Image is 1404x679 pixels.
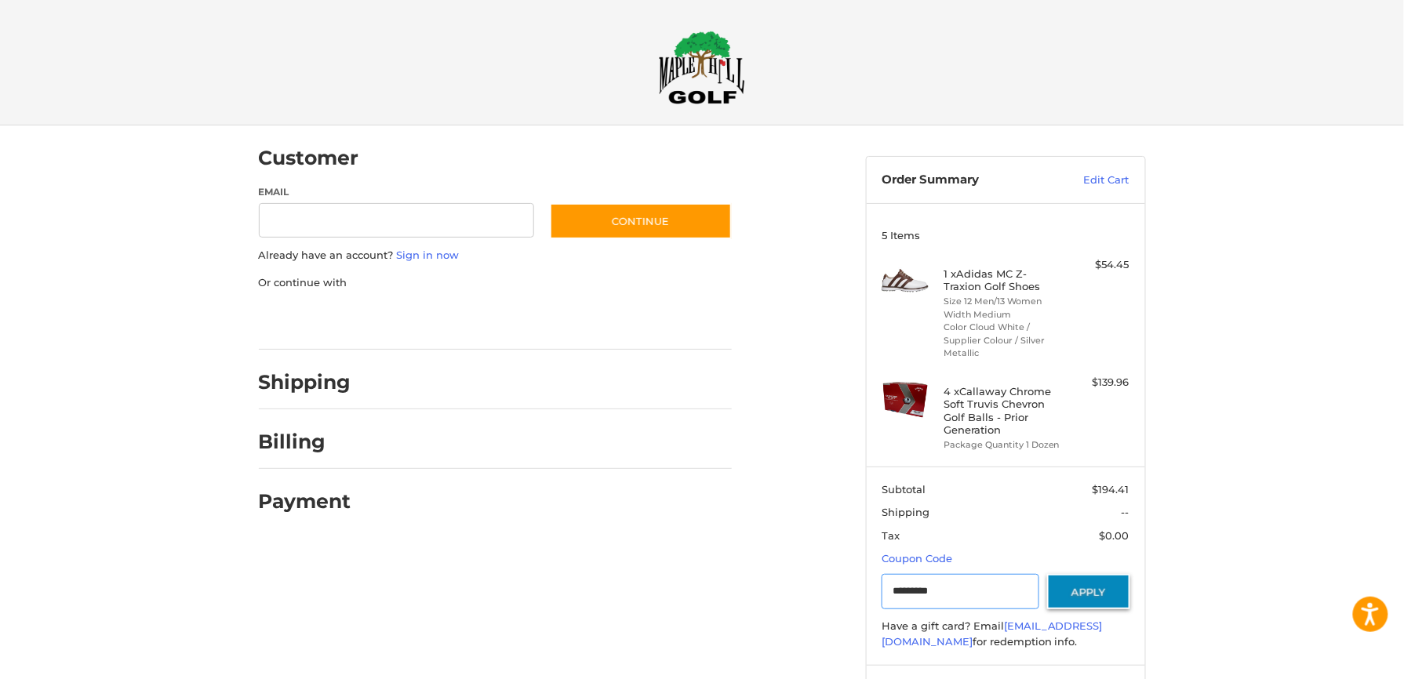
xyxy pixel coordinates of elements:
h2: Shipping [259,370,351,394]
h4: 4 x Callaway Chrome Soft Truvis Chevron Golf Balls - Prior Generation [944,385,1064,436]
p: Already have an account? [259,248,732,263]
h2: Billing [259,430,351,454]
span: Subtotal [882,483,926,496]
input: Gift Certificate or Coupon Code [882,574,1039,609]
li: Color Cloud White / Supplier Colour / Silver Metallic [944,321,1064,360]
iframe: PayPal-paypal [253,306,371,334]
h3: 5 Items [882,229,1129,241]
label: Email [259,185,535,199]
iframe: Google Customer Reviews [1275,637,1404,679]
li: Package Quantity 1 Dozen [944,438,1064,452]
li: Width Medium [944,308,1064,321]
span: $194.41 [1093,483,1129,496]
h2: Payment [259,489,351,514]
h2: Customer [259,146,359,170]
li: Size 12 Men/13 Women [944,295,1064,308]
a: Coupon Code [882,552,952,565]
img: Maple Hill Golf [659,31,745,104]
span: $0.00 [1100,529,1129,542]
a: Sign in now [397,249,460,261]
div: Have a gift card? Email for redemption info. [882,619,1129,649]
iframe: PayPal-venmo [519,306,637,334]
span: Shipping [882,506,929,518]
iframe: PayPal-paylater [387,306,504,334]
h4: 1 x Adidas MC Z-Traxion Golf Shoes [944,267,1064,293]
div: $139.96 [1068,375,1129,390]
span: -- [1122,506,1129,518]
button: Continue [550,203,732,239]
h3: Order Summary [882,172,1050,188]
p: Or continue with [259,275,732,291]
button: Apply [1047,574,1130,609]
a: Edit Cart [1050,172,1129,188]
div: $54.45 [1068,257,1129,273]
span: Tax [882,529,900,542]
a: [EMAIL_ADDRESS][DOMAIN_NAME] [882,619,1103,648]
